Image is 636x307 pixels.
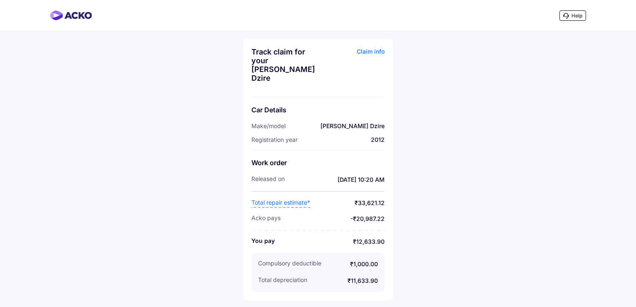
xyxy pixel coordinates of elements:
[251,214,281,223] span: ACKO pays
[258,276,307,285] span: Total depreciation
[258,260,321,269] span: Compulsory deductible
[320,47,385,89] div: Claim info
[251,106,385,114] div: Car Details
[320,122,385,129] span: [PERSON_NAME] Dzire
[251,158,385,167] div: Work order
[251,136,298,143] span: Registration year
[316,276,378,285] span: ₹11,633.90
[251,122,286,129] span: Make/model
[318,198,385,208] span: ₹33,621.12
[571,12,582,19] span: Help
[251,198,310,208] span: Total repair estimate*
[50,10,92,20] img: horizontal-gradient.png
[283,237,385,246] span: ₹12,633.90
[251,175,285,184] span: Released on
[293,175,385,184] span: [DATE] 10:20 AM
[330,260,378,269] span: ₹1,000.00
[371,136,385,143] span: 2012
[251,47,316,82] div: Track claim for your [PERSON_NAME] Dzire
[251,237,275,246] span: You pay
[289,214,385,223] span: - ₹20,987.22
